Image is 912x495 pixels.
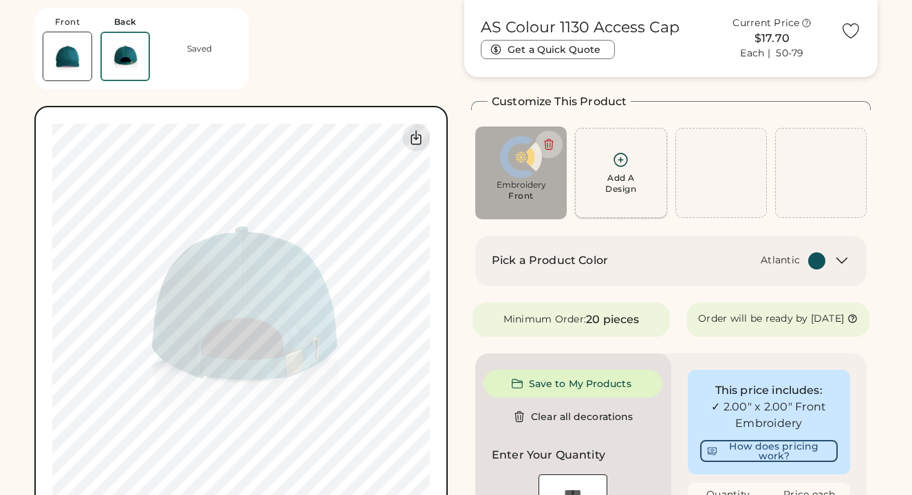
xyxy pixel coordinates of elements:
[712,30,832,47] div: $17.70
[492,93,627,110] h2: Customize This Product
[484,403,662,430] button: Clear all decorations
[114,16,137,27] div: Back
[503,313,587,327] div: Minimum Order:
[187,43,212,54] div: Saved
[492,447,605,463] h2: Enter Your Quantity
[700,399,838,432] div: ✓ 2.00" x 2.00" Front Embroidery
[700,382,838,399] div: This price includes:
[605,173,636,195] div: Add A Design
[535,131,563,158] button: Delete this decoration.
[732,16,799,30] div: Current Price
[485,136,557,178] img: Icon (9).png
[481,18,680,37] h1: AS Colour 1130 Access Cap
[811,312,845,326] div: [DATE]
[586,311,639,328] div: 20 pieces
[485,179,557,190] div: Embroidery
[740,47,803,60] div: Each | 50-79
[484,370,662,397] button: Save to My Products
[55,16,80,27] div: Front
[402,124,430,151] div: Download Back Mockup
[761,254,800,267] div: Atlantic
[700,440,838,462] button: How does pricing work?
[481,40,615,59] button: Get a Quick Quote
[492,252,608,269] h2: Pick a Product Color
[847,433,906,492] iframe: Front Chat
[43,32,91,80] img: AS Colour 1130 Atlantic Front Thumbnail
[698,312,808,326] div: Order will be ready by
[508,190,534,201] div: Front
[102,33,149,80] img: AS Colour 1130 Atlantic Back Thumbnail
